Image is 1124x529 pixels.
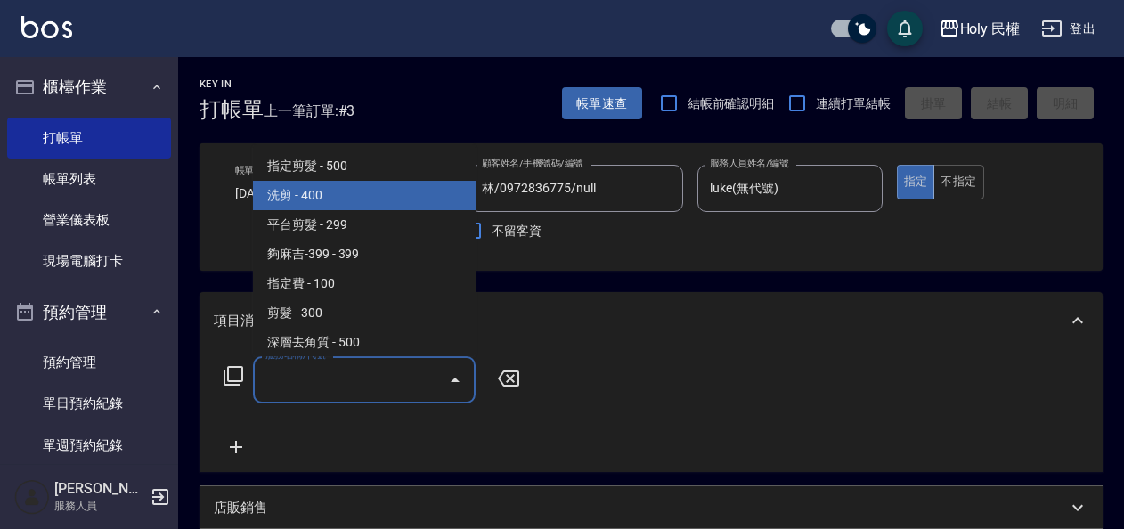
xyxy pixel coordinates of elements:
div: Holy 民權 [960,18,1021,40]
a: 打帳單 [7,118,171,159]
a: 帳單列表 [7,159,171,199]
p: 項目消費 [214,312,267,330]
div: 項目消費 [200,292,1103,349]
h3: 打帳單 [200,97,264,122]
a: 單日預約紀錄 [7,383,171,424]
button: 預約管理 [7,289,171,336]
img: Logo [21,16,72,38]
span: 不留客資 [492,222,542,240]
button: 登出 [1034,12,1103,45]
label: 帳單日期 [235,164,273,177]
label: 顧客姓名/手機號碼/編號 [482,157,583,170]
span: 剪髮 - 300 [253,298,476,328]
p: 服務人員 [54,498,145,514]
span: 平台剪髮 - 299 [253,210,476,240]
span: 洗剪 - 400 [253,181,476,210]
input: YYYY/MM/DD hh:mm [235,179,380,208]
img: Person [14,479,50,515]
a: 現場電腦打卡 [7,240,171,281]
span: 指定剪髮 - 500 [253,151,476,181]
span: 指定費 - 100 [253,269,476,298]
button: Holy 民權 [932,11,1028,47]
span: 連續打單結帳 [816,94,891,113]
a: 營業儀表板 [7,199,171,240]
button: 櫃檯作業 [7,64,171,110]
a: 預約管理 [7,342,171,383]
h2: Key In [200,78,264,90]
button: 不指定 [933,165,983,199]
h5: [PERSON_NAME] [54,480,145,498]
label: 服務人員姓名/編號 [710,157,788,170]
a: 單週預約紀錄 [7,425,171,466]
span: 結帳前確認明細 [688,94,775,113]
span: 上一筆訂單:#3 [264,100,355,122]
button: Close [441,366,469,395]
div: 店販銷售 [200,486,1103,529]
button: 帳單速查 [562,87,642,120]
button: save [887,11,923,46]
button: 指定 [897,165,935,199]
span: 深層去角質 - 500 [253,328,476,357]
p: 店販銷售 [214,499,267,517]
span: 夠麻吉-399 - 399 [253,240,476,269]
